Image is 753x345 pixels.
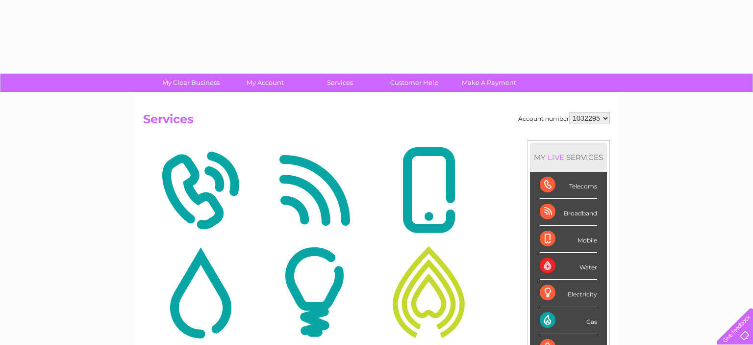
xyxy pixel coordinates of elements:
[225,74,306,92] a: My Account
[540,226,597,253] div: Mobile
[540,172,597,199] div: Telecoms
[260,143,369,238] img: Broadband
[449,74,529,92] a: Make A Payment
[540,253,597,280] div: Water
[146,244,255,340] img: Water
[530,143,607,171] div: MY SERVICES
[374,244,483,340] img: Gas
[374,74,455,92] a: Customer Help
[540,307,597,334] div: Gas
[146,143,255,238] img: Telecoms
[143,112,610,131] h2: Services
[546,153,566,162] div: LIVE
[260,244,369,340] img: Electricity
[518,112,610,124] div: Account number
[540,280,597,307] div: Electricity
[374,143,483,238] img: Mobile
[151,74,231,92] a: My Clear Business
[300,74,380,92] a: Services
[540,199,597,226] div: Broadband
